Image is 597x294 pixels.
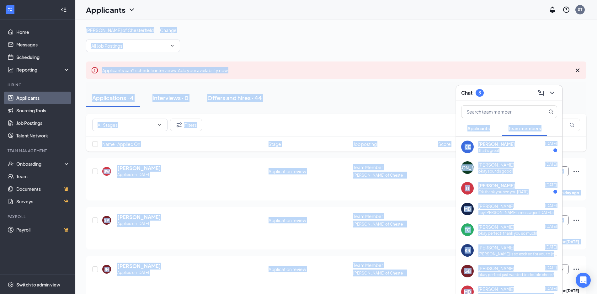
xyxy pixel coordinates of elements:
input: Search team member [461,106,536,118]
span: Stage [269,141,281,147]
div: BW [104,169,110,174]
span: [PERSON_NAME] [478,244,514,251]
div: Reporting [16,67,70,73]
svg: Settings [8,281,14,288]
span: [DATE] [545,183,557,187]
svg: Collapse [61,7,67,13]
b: [DATE] [566,239,579,244]
div: Applications · 4 [92,94,134,102]
svg: Analysis [8,67,14,73]
svg: Cross [574,67,581,74]
span: [PERSON_NAME] [478,141,515,147]
span: [DATE] [545,286,557,291]
div: Payroll [8,214,69,219]
svg: Ellipses [573,265,580,273]
h5: [PERSON_NAME] [117,214,161,221]
span: [DATE] [545,265,557,270]
span: [PERSON_NAME] [478,224,514,230]
span: [PERSON_NAME] of Cheste ... [353,271,406,275]
svg: ChevronDown [157,122,162,127]
a: Scheduling [16,51,70,63]
a: Messages [16,38,70,51]
svg: Error [91,67,99,74]
span: [DATE] [545,203,557,208]
div: Application review [269,266,350,272]
div: Application review [269,217,350,223]
div: MB [464,206,471,212]
a: Home [16,26,70,38]
div: That's great [478,148,499,153]
svg: QuestionInfo [562,6,570,13]
svg: ComposeMessage [537,89,545,97]
div: Hiring [8,82,69,88]
a: PayrollCrown [16,223,70,236]
button: Filter Filters [170,119,202,131]
span: [DATE] [545,141,557,146]
svg: UserCheck [8,161,14,167]
input: All Job Postings [91,42,167,49]
div: Application review [269,168,350,174]
span: [DATE] [545,162,557,167]
b: [DATE] [566,288,579,293]
span: Team Member [353,262,383,268]
button: ComposeMessage [536,88,546,98]
svg: ChevronDown [128,6,136,13]
span: [PERSON_NAME] [478,182,515,189]
div: ST [578,7,582,12]
svg: ChevronDown [548,89,556,97]
a: Team [16,170,70,183]
div: CE [465,144,471,150]
span: [PERSON_NAME] [478,203,514,209]
svg: WorkstreamLogo [7,6,13,13]
div: Applied on [DATE] [117,172,161,178]
div: [PERSON_NAME] [449,164,486,171]
div: [PERSON_NAME] is so excited for you to join our team! Do you know anyone else who might be intere... [478,251,557,257]
h1: Applicants [86,4,125,15]
span: [DATE] [545,224,557,229]
span: Job posting [353,141,377,147]
span: [PERSON_NAME] of Cheste ... [353,173,406,178]
div: TT [465,185,470,191]
svg: Ellipses [573,168,580,175]
span: [PERSON_NAME] [478,265,514,271]
div: GB [464,268,471,274]
svg: Ellipses [573,216,580,224]
svg: MagnifyingGlass [569,122,574,127]
span: Applicants [467,126,490,131]
a: Add your availability now [178,67,228,73]
input: All Stages [98,121,155,128]
div: Applied on [DATE] [117,221,161,227]
div: okay perfect just wanted to double check! [478,272,554,277]
span: [PERSON_NAME] [478,286,514,292]
svg: ChevronDown [170,43,175,48]
h5: [PERSON_NAME] [117,165,161,172]
div: SP [104,218,109,223]
a: Talent Network [16,129,70,142]
a: Applicants [16,92,70,104]
svg: Notifications [549,6,556,13]
a: Sourcing Tools [16,104,70,117]
span: [DATE] [545,245,557,249]
div: Interviews · 0 [152,94,189,102]
span: [PERSON_NAME] of Chesterfield [86,27,154,33]
span: Team Member [353,213,383,219]
div: JN [104,267,109,272]
div: Ok thank you see you [DATE] [478,189,529,195]
span: Score [438,141,451,147]
span: [PERSON_NAME] of Cheste ... [353,222,406,227]
span: Team Member [353,164,383,170]
div: Switch to admin view [16,281,60,288]
div: 3 [478,90,481,95]
div: okay perfect! thank you so much! [478,231,537,236]
div: Open Intercom Messenger [576,273,591,288]
h5: [PERSON_NAME] [117,263,161,270]
span: Name · Applied On [102,141,140,147]
button: ChevronDown [547,88,557,98]
div: Onboarding [16,161,65,167]
b: a day ago [562,190,579,195]
div: Team Management [8,148,69,153]
div: TC [465,227,470,233]
a: Job Postings [16,117,70,129]
h3: Chat [461,89,472,96]
svg: MagnifyingGlass [548,109,553,114]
